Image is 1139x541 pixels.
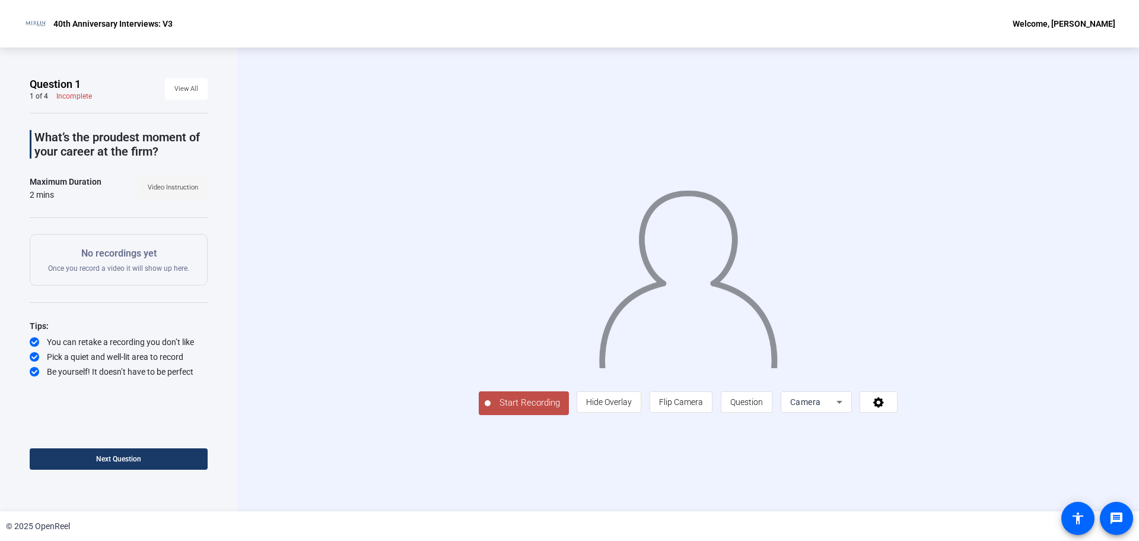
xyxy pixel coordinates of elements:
div: © 2025 OpenReel [6,520,70,533]
button: Flip Camera [650,391,712,413]
img: OpenReel logo [24,12,47,36]
p: No recordings yet [48,246,189,261]
span: Question 1 [30,77,81,91]
button: Next Question [30,448,208,470]
div: 1 of 4 [30,91,48,101]
div: You can retake a recording you don’t like [30,336,208,348]
div: Incomplete [56,91,92,101]
span: Question [730,397,763,407]
div: Be yourself! It doesn’t have to be perfect [30,366,208,378]
mat-icon: message [1109,511,1124,526]
div: Pick a quiet and well-lit area to record [30,351,208,363]
span: Hide Overlay [586,397,632,407]
button: Hide Overlay [577,391,641,413]
span: View All [174,80,198,98]
span: Start Recording [491,396,569,410]
span: Flip Camera [659,397,703,407]
span: Next Question [96,455,141,463]
button: Start Recording [479,391,569,415]
img: overlay [597,179,779,368]
p: What’s the proudest moment of your career at the firm? [34,130,208,159]
div: Maximum Duration [30,175,101,189]
div: Tips: [30,319,208,333]
div: Once you record a video it will show up here. [48,246,189,273]
button: Video Instruction [138,177,208,198]
div: 2 mins [30,189,101,201]
button: Question [721,391,772,413]
p: 40th Anniversary Interviews: V3 [53,17,173,31]
button: View All [165,78,208,100]
mat-icon: accessibility [1071,511,1085,526]
div: Welcome, [PERSON_NAME] [1013,17,1115,31]
span: Camera [790,397,821,407]
span: Video Instruction [148,179,198,197]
